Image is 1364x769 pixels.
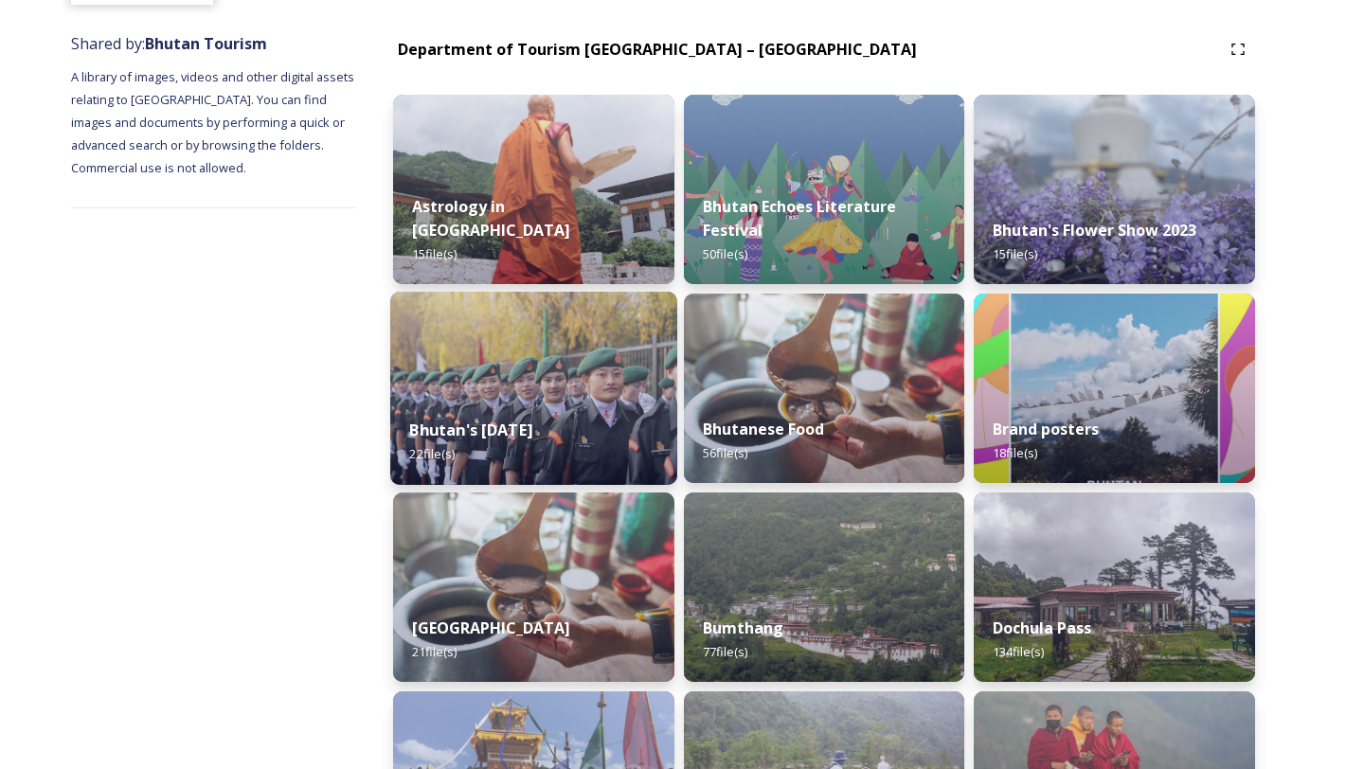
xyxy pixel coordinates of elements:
[412,245,457,262] span: 15 file(s)
[993,245,1037,262] span: 15 file(s)
[409,420,532,440] strong: Bhutan's [DATE]
[993,617,1091,638] strong: Dochula Pass
[145,33,267,54] strong: Bhutan Tourism
[993,220,1196,241] strong: Bhutan's Flower Show 2023
[993,419,1099,439] strong: Brand posters
[412,643,457,660] span: 21 file(s)
[703,643,747,660] span: 77 file(s)
[409,445,455,462] span: 22 file(s)
[974,95,1255,284] img: Bhutan%2520Flower%2520Show2.jpg
[703,196,896,241] strong: Bhutan Echoes Literature Festival
[398,39,917,60] strong: Department of Tourism [GEOGRAPHIC_DATA] – [GEOGRAPHIC_DATA]
[393,95,674,284] img: _SCH1465.jpg
[684,294,965,483] img: Bumdeling%2520090723%2520by%2520Amp%2520Sripimanwat-4.jpg
[703,444,747,461] span: 56 file(s)
[412,196,570,241] strong: Astrology in [GEOGRAPHIC_DATA]
[993,643,1044,660] span: 134 file(s)
[71,33,267,54] span: Shared by:
[71,68,357,176] span: A library of images, videos and other digital assets relating to [GEOGRAPHIC_DATA]. You can find ...
[684,492,965,682] img: Bumthang%2520180723%2520by%2520Amp%2520Sripimanwat-20.jpg
[393,492,674,682] img: Bumdeling%2520090723%2520by%2520Amp%2520Sripimanwat-4%25202.jpg
[703,245,747,262] span: 50 file(s)
[993,444,1037,461] span: 18 file(s)
[974,492,1255,682] img: 2022-10-01%252011.41.43.jpg
[974,294,1255,483] img: Bhutan_Believe_800_1000_4.jpg
[703,419,824,439] strong: Bhutanese Food
[703,617,783,638] strong: Bumthang
[390,292,677,485] img: Bhutan%2520National%2520Day10.jpg
[684,95,965,284] img: Bhutan%2520Echoes7.jpg
[412,617,570,638] strong: [GEOGRAPHIC_DATA]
